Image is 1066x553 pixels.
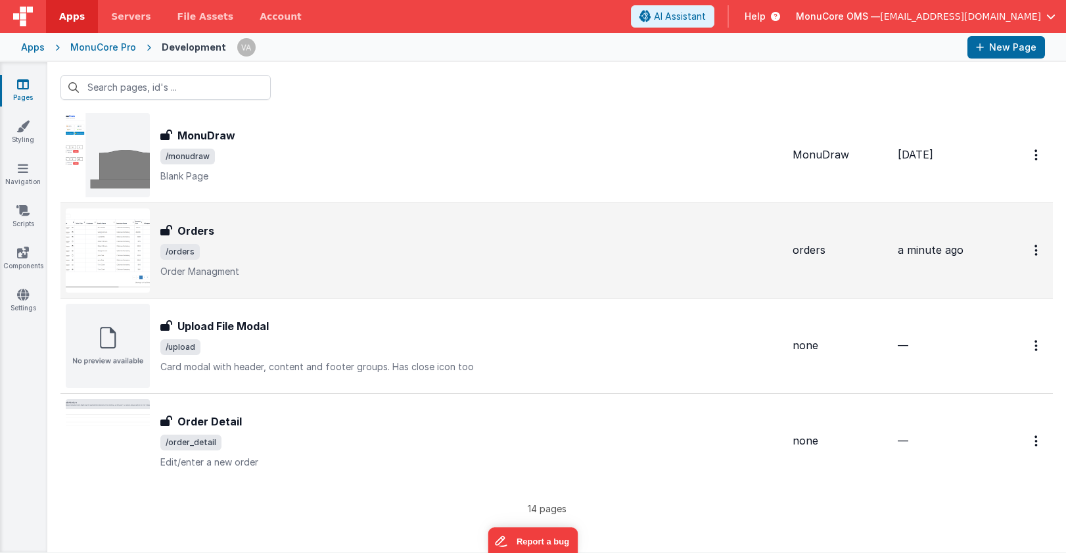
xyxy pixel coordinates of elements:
[160,265,782,278] p: Order Managment
[177,318,269,334] h3: Upload File Modal
[60,502,1033,516] p: 14 pages
[160,170,782,183] p: Blank Page
[60,75,271,100] input: Search pages, id's ...
[654,10,706,23] span: AI Assistant
[880,10,1041,23] span: [EMAIL_ADDRESS][DOMAIN_NAME]
[21,41,45,54] div: Apps
[631,5,714,28] button: AI Assistant
[1027,427,1048,454] button: Options
[898,148,933,161] span: [DATE]
[967,36,1045,59] button: New Page
[898,434,908,447] span: —
[70,41,136,54] div: MonuCore Pro
[160,435,221,450] span: /order_detail
[177,10,234,23] span: File Assets
[793,243,887,258] div: orders
[898,339,908,352] span: —
[1027,237,1048,264] button: Options
[745,10,766,23] span: Help
[1027,141,1048,168] button: Options
[59,10,85,23] span: Apps
[162,41,226,54] div: Development
[111,10,151,23] span: Servers
[177,414,242,429] h3: Order Detail
[160,149,215,164] span: /monudraw
[177,128,235,143] h3: MonuDraw
[1027,332,1048,359] button: Options
[237,38,256,57] img: d97663ceb9b5fe134a022c3e0b4ea6c6
[796,10,880,23] span: MonuCore OMS —
[793,433,887,448] div: none
[177,223,214,239] h3: Orders
[793,338,887,353] div: none
[160,360,782,373] p: Card modal with header, content and footer groups. Has close icon too
[796,10,1055,23] button: MonuCore OMS — [EMAIL_ADDRESS][DOMAIN_NAME]
[160,456,782,469] p: Edit/enter a new order
[160,244,200,260] span: /orders
[793,147,887,162] div: MonuDraw
[898,243,963,256] span: a minute ago
[160,339,200,355] span: /upload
